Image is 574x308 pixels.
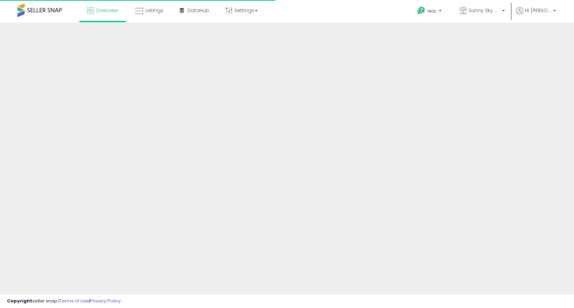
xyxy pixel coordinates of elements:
[417,6,426,15] i: Get Help
[7,298,121,305] div: seller snap | |
[525,7,551,14] span: Hi [PERSON_NAME]
[96,7,118,14] span: Overview
[412,1,448,23] a: Help
[187,7,209,14] span: DataHub
[516,7,556,23] a: Hi [PERSON_NAME]
[145,7,163,14] span: Listings
[7,298,32,304] strong: Copyright
[427,8,437,14] span: Help
[59,298,89,304] a: Terms of Use
[469,7,500,14] span: Sunny Sky Ventures
[90,298,121,304] a: Privacy Policy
